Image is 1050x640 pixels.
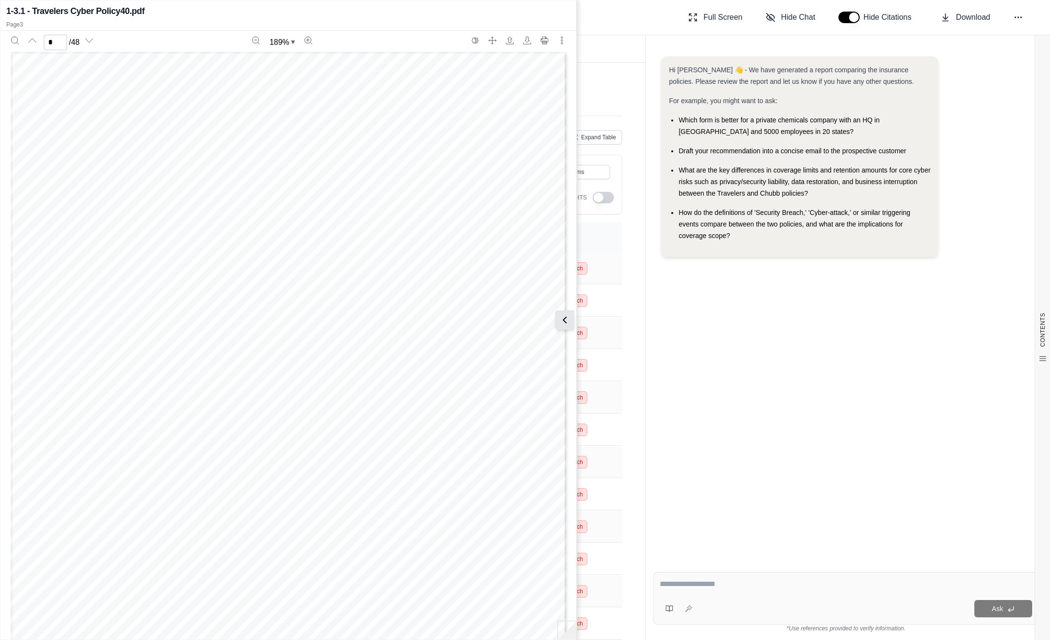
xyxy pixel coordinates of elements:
[678,116,879,135] span: Which form is better for a private chemicals company with an HQ in [GEOGRAPHIC_DATA] and 5000 emp...
[266,35,299,50] button: Zoom document
[678,209,910,240] span: How do the definitions of 'Security Breach,' 'Cyber-attack,' or similar triggering events compare...
[704,12,743,23] span: Full Screen
[678,166,930,197] span: What are the key differences in coverage limits and retention amounts for core cyber risks such a...
[653,625,1038,632] div: *Use references provided to verify information.
[554,33,570,48] button: More actions
[956,12,990,23] span: Download
[7,33,23,48] button: Search
[864,12,917,23] span: Hide Citations
[762,8,819,27] button: Hide Chat
[581,133,616,141] span: Expand Table
[974,600,1032,617] button: Ask
[6,4,145,18] h2: 1-3.1 - Travelers Cyber Policy40.pdf
[6,21,571,28] p: Page 3
[519,33,535,48] button: Download
[937,8,994,27] button: Download
[467,33,483,48] button: Switch to the dark theme
[537,33,552,48] button: Print
[1039,313,1047,347] span: CONTENTS
[135,63,324,74] span: 2:22-cv-02145-CSB-[PERSON_NAME]
[69,37,80,48] span: / 48
[669,97,777,105] span: For example, you might want to ask:
[781,12,815,23] span: Hide Chat
[44,35,67,50] input: Enter a page number
[296,63,360,74] span: Filed: [DATE]
[248,33,264,48] button: Zoom out
[381,63,442,74] span: Page 3 of 48
[669,66,914,85] span: Hi [PERSON_NAME] 👋 - We have generated a report comparing the insurance policies. Please review t...
[259,63,284,74] span: # 1-3
[502,33,518,48] button: Open file
[25,33,40,48] button: Previous page
[485,33,500,48] button: Full screen
[678,147,906,155] span: Draft your recommendation into a concise email to the prospective customer
[565,130,623,145] button: Expand Table
[992,605,1003,613] span: Ask
[81,33,97,48] button: Next page
[301,33,316,48] button: Zoom in
[269,37,289,48] span: 189 %
[684,8,746,27] button: Full Screen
